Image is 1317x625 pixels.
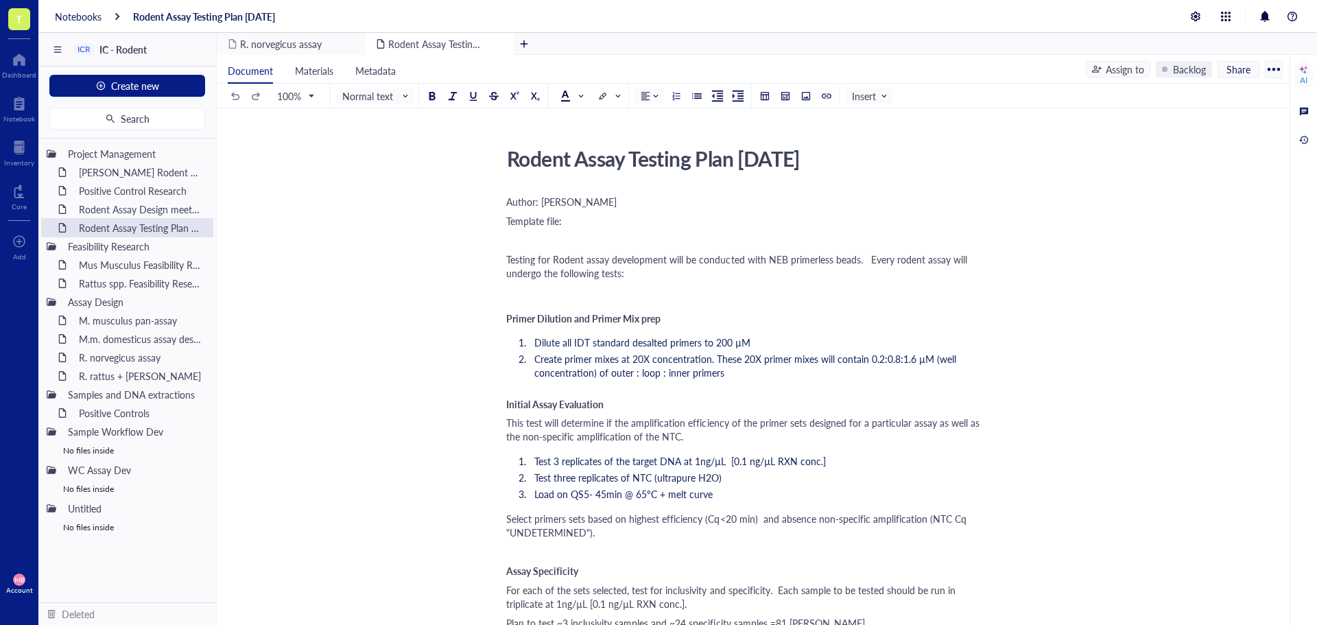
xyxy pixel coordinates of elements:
[62,422,208,441] div: Sample Workflow Dev
[73,274,208,293] div: Rattus spp. Feasibility Research
[534,454,826,468] span: Test 3 replicates of the target DNA at 1ng/µL [0.1 ng/µL RXN conc.]
[506,512,969,539] span: Select primers sets based on highest efficiency (Cq<20 min) and absence non-specific amplificatio...
[1106,62,1144,77] div: Assign to
[355,64,396,78] span: Metadata
[133,10,275,23] a: Rodent Assay Testing Plan [DATE]
[73,218,208,237] div: Rodent Assay Testing Plan [DATE]
[55,10,102,23] a: Notebooks
[506,311,661,325] span: Primer Dilution and Primer Mix prep
[41,518,213,537] div: No files inside
[73,366,208,386] div: R. rattus + [PERSON_NAME]
[506,564,578,578] span: Assay Specificity
[534,352,959,379] span: Create primer mixes at 20X concentration. These 20X primer mixes will contain 0.2:0.8:1.6 µM (wel...
[62,606,95,622] div: Deleted
[16,10,23,27] span: T
[6,586,33,594] div: Account
[506,252,970,280] span: Testing for Rodent assay development will be conducted with NEB primerless beads. Every rodent as...
[342,90,410,102] span: Normal text
[4,137,34,167] a: Inventory
[1300,75,1307,86] div: AI
[1226,63,1250,75] span: Share
[228,64,273,78] span: Document
[73,311,208,330] div: M. musculus pan-assay
[1218,61,1259,78] button: Share
[73,200,208,219] div: Rodent Assay Design meeting_[DATE]
[121,113,150,124] span: Search
[2,49,36,79] a: Dashboard
[62,460,208,480] div: WC Assay Dev
[2,71,36,79] div: Dashboard
[78,45,91,54] div: ICR
[13,252,26,261] div: Add
[501,141,989,176] div: Rodent Assay Testing Plan [DATE]
[14,576,25,584] span: MB
[3,115,35,123] div: Notebook
[506,583,958,611] span: For each of the sets selected, test for inclusivity and specificity. Each sample to be tested sho...
[62,292,208,311] div: Assay Design
[62,144,208,163] div: Project Management
[73,181,208,200] div: Positive Control Research
[506,195,617,209] span: Author: [PERSON_NAME]
[73,163,208,182] div: [PERSON_NAME] Rodent Test Full Proposal
[506,214,562,228] span: Template file:
[295,64,333,78] span: Materials
[41,441,213,460] div: No files inside
[73,329,208,349] div: M.m. domesticus assay design
[12,202,27,211] div: Core
[506,416,982,443] span: This test will determine if the amplification efficiency of the primer sets designed for a partic...
[62,499,208,518] div: Untitled
[4,158,34,167] div: Inventory
[73,255,208,274] div: Mus Musculus Feasibility Research
[1173,62,1206,77] div: Backlog
[49,108,205,130] button: Search
[73,403,208,423] div: Positive Controls
[534,487,713,501] span: Load on QS5- 45min @ 65°C + melt curve
[41,480,213,499] div: No files inside
[277,90,313,102] span: 100%
[111,80,159,91] span: Create new
[12,180,27,211] a: Core
[3,93,35,123] a: Notebook
[49,75,205,97] button: Create new
[62,385,208,404] div: Samples and DNA extractions
[534,335,750,349] span: Dilute all IDT standard desalted primers to 200 µM
[506,397,604,411] span: Initial Assay Evaluation
[852,90,888,102] span: Insert
[62,237,208,256] div: Feasibility Research
[73,348,208,367] div: R. norvegicus assay
[99,43,147,56] span: IC - Rodent
[534,471,722,484] span: Test three replicates of NTC (ultrapure H2O)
